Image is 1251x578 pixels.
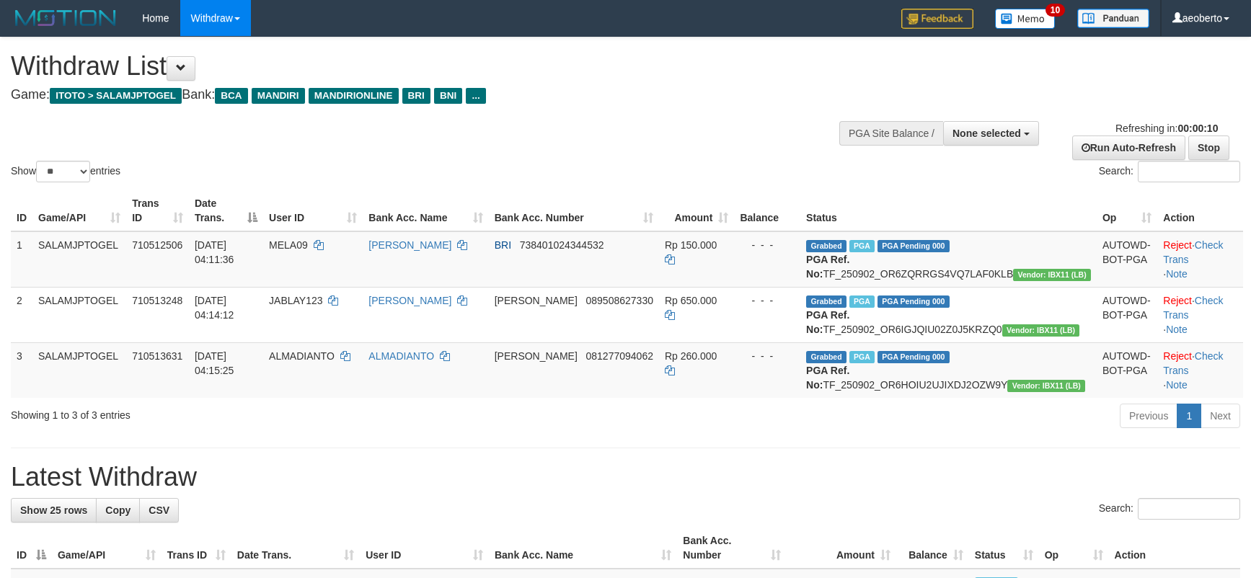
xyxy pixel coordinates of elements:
[806,365,849,391] b: PGA Ref. No:
[665,295,717,306] span: Rp 650.000
[1138,161,1240,182] input: Search:
[495,239,511,251] span: BRI
[665,350,717,362] span: Rp 260.000
[11,231,32,288] td: 1
[269,350,335,362] span: ALMADIANTO
[11,7,120,29] img: MOTION_logo.png
[849,351,875,363] span: Marked by aeojopon
[878,351,950,363] span: PGA Pending
[1077,9,1149,28] img: panduan.png
[787,528,896,569] th: Amount: activate to sort column ascending
[995,9,1056,29] img: Button%20Memo.svg
[800,231,1097,288] td: TF_250902_OR6ZQRRGS4VQ7LAF0KLB
[132,239,182,251] span: 710512506
[806,254,849,280] b: PGA Ref. No:
[105,504,131,516] span: Copy
[368,350,434,362] a: ALMADIANTO
[1163,239,1192,251] a: Reject
[806,295,846,308] span: Grabbed
[1177,404,1201,428] a: 1
[360,528,489,569] th: User ID: activate to sort column ascending
[1163,295,1192,306] a: Reject
[677,528,787,569] th: Bank Acc. Number: activate to sort column ascending
[1163,239,1223,265] a: Check Trans
[11,402,510,422] div: Showing 1 to 3 of 3 entries
[263,190,363,231] th: User ID: activate to sort column ascending
[466,88,485,104] span: ...
[11,463,1240,492] h1: Latest Withdraw
[1097,190,1157,231] th: Op: activate to sort column ascending
[489,190,659,231] th: Bank Acc. Number: activate to sort column ascending
[1039,528,1109,569] th: Op: activate to sort column ascending
[269,239,308,251] span: MELA09
[1157,190,1243,231] th: Action
[806,351,846,363] span: Grabbed
[849,295,875,308] span: Marked by aeojopon
[1177,123,1218,134] strong: 00:00:10
[11,52,820,81] h1: Withdraw List
[363,190,488,231] th: Bank Acc. Name: activate to sort column ascending
[740,238,795,252] div: - - -
[195,295,234,321] span: [DATE] 04:14:12
[586,350,653,362] span: Copy 081277094062 to clipboard
[96,498,140,523] a: Copy
[231,528,360,569] th: Date Trans.: activate to sort column ascending
[969,528,1039,569] th: Status: activate to sort column ascending
[149,504,169,516] span: CSV
[1163,295,1223,321] a: Check Trans
[11,287,32,342] td: 2
[195,350,234,376] span: [DATE] 04:15:25
[434,88,462,104] span: BNI
[309,88,399,104] span: MANDIRIONLINE
[878,240,950,252] span: PGA Pending
[1157,287,1243,342] td: · ·
[139,498,179,523] a: CSV
[189,190,263,231] th: Date Trans.: activate to sort column descending
[1002,324,1080,337] span: Vendor URL: https://dashboard.q2checkout.com/secure
[586,295,653,306] span: Copy 089508627330 to clipboard
[1157,231,1243,288] td: · ·
[659,190,734,231] th: Amount: activate to sort column ascending
[11,528,52,569] th: ID: activate to sort column descending
[20,504,87,516] span: Show 25 rows
[11,161,120,182] label: Show entries
[1099,498,1240,520] label: Search:
[11,498,97,523] a: Show 25 rows
[402,88,430,104] span: BRI
[952,128,1021,139] span: None selected
[1099,161,1240,182] label: Search:
[252,88,305,104] span: MANDIRI
[1109,528,1240,569] th: Action
[1166,324,1188,335] a: Note
[1046,4,1065,17] span: 10
[1120,404,1177,428] a: Previous
[50,88,182,104] span: ITOTO > SALAMJPTOGEL
[1115,123,1218,134] span: Refreshing in:
[132,350,182,362] span: 710513631
[11,88,820,102] h4: Game: Bank:
[1157,342,1243,398] td: · ·
[1201,404,1240,428] a: Next
[806,240,846,252] span: Grabbed
[665,239,717,251] span: Rp 150.000
[839,121,943,146] div: PGA Site Balance /
[878,295,950,308] span: PGA Pending
[740,293,795,308] div: - - -
[32,287,126,342] td: SALAMJPTOGEL
[800,342,1097,398] td: TF_250902_OR6HOIU2UJIXDJ2OZW9Y
[849,240,875,252] span: Marked by aeojopon
[495,350,578,362] span: [PERSON_NAME]
[734,190,800,231] th: Balance
[943,121,1039,146] button: None selected
[1163,350,1223,376] a: Check Trans
[1138,498,1240,520] input: Search:
[740,349,795,363] div: - - -
[215,88,247,104] span: BCA
[1097,342,1157,398] td: AUTOWD-BOT-PGA
[368,239,451,251] a: [PERSON_NAME]
[1013,269,1091,281] span: Vendor URL: https://dashboard.q2checkout.com/secure
[52,528,162,569] th: Game/API: activate to sort column ascending
[36,161,90,182] select: Showentries
[1097,287,1157,342] td: AUTOWD-BOT-PGA
[11,190,32,231] th: ID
